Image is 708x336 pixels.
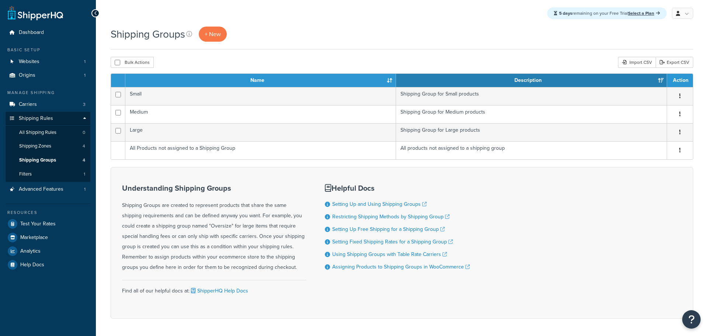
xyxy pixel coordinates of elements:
[205,30,221,38] span: + New
[20,235,48,241] span: Marketplace
[125,87,396,105] td: Small
[6,139,90,153] li: Shipping Zones
[83,101,86,108] span: 3
[6,55,90,69] li: Websites
[6,112,90,182] li: Shipping Rules
[6,231,90,244] a: Marketplace
[19,171,32,177] span: Filters
[6,153,90,167] a: Shipping Groups 4
[396,141,667,159] td: All products not assigned to a shipping group
[547,7,667,19] div: remaining on your Free Trial
[6,126,90,139] li: All Shipping Rules
[122,280,306,296] div: Find all of our helpful docs at:
[332,263,470,271] a: Assigning Products to Shipping Groups in WooCommerce
[19,129,56,136] span: All Shipping Rules
[6,153,90,167] li: Shipping Groups
[122,184,306,273] div: Shipping Groups are created to represent products that share the same shipping requirements and c...
[396,87,667,105] td: Shipping Group for Small products
[6,112,90,125] a: Shipping Rules
[6,245,90,258] a: Analytics
[6,26,90,39] a: Dashboard
[6,69,90,82] li: Origins
[84,59,86,65] span: 1
[125,74,396,87] th: Name: activate to sort column ascending
[6,183,90,196] a: Advanced Features 1
[6,258,90,271] a: Help Docs
[6,126,90,139] a: All Shipping Rules 0
[396,123,667,141] td: Shipping Group for Large products
[84,72,86,79] span: 1
[6,209,90,216] div: Resources
[628,10,660,17] a: Select a Plan
[19,115,53,122] span: Shipping Rules
[332,200,427,208] a: Setting Up and Using Shipping Groups
[125,141,396,159] td: All Products not assigned to a Shipping Group
[396,74,667,87] th: Description: activate to sort column ascending
[19,59,39,65] span: Websites
[332,213,450,221] a: Restricting Shipping Methods by Shipping Group
[332,250,447,258] a: Using Shipping Groups with Table Rate Carriers
[6,183,90,196] li: Advanced Features
[6,90,90,96] div: Manage Shipping
[618,57,656,68] div: Import CSV
[83,157,85,163] span: 4
[20,248,41,254] span: Analytics
[111,27,185,41] h1: Shipping Groups
[667,74,693,87] th: Action
[332,238,453,246] a: Setting Fixed Shipping Rates for a Shipping Group
[6,98,90,111] a: Carriers 3
[20,221,56,227] span: Test Your Rates
[19,101,37,108] span: Carriers
[325,184,470,192] h3: Helpful Docs
[19,186,63,193] span: Advanced Features
[125,105,396,123] td: Medium
[199,27,227,42] a: + New
[19,157,56,163] span: Shipping Groups
[111,57,154,68] button: Bulk Actions
[682,310,701,329] button: Open Resource Center
[6,167,90,181] a: Filters 1
[125,123,396,141] td: Large
[19,30,44,36] span: Dashboard
[656,57,693,68] a: Export CSV
[396,105,667,123] td: Shipping Group for Medium products
[190,287,248,295] a: ShipperHQ Help Docs
[19,143,51,149] span: Shipping Zones
[19,72,35,79] span: Origins
[6,47,90,53] div: Basic Setup
[332,225,445,233] a: Setting Up Free Shipping for a Shipping Group
[6,55,90,69] a: Websites 1
[20,262,44,268] span: Help Docs
[559,10,572,17] strong: 5 days
[6,167,90,181] li: Filters
[84,186,86,193] span: 1
[8,6,63,20] a: ShipperHQ Home
[6,98,90,111] li: Carriers
[6,139,90,153] a: Shipping Zones 4
[6,217,90,231] a: Test Your Rates
[83,129,85,136] span: 0
[122,184,306,192] h3: Understanding Shipping Groups
[6,69,90,82] a: Origins 1
[84,171,85,177] span: 1
[83,143,85,149] span: 4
